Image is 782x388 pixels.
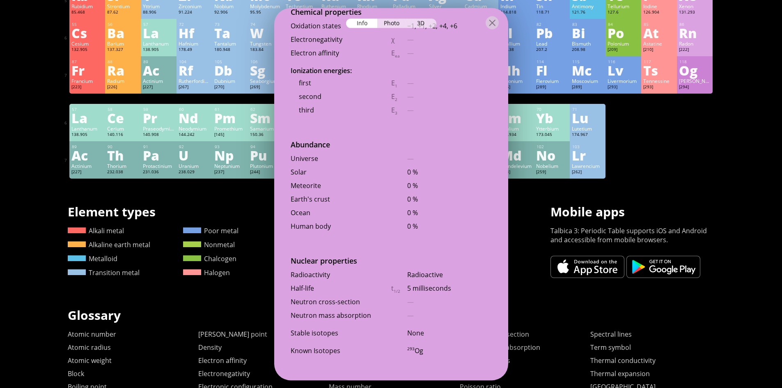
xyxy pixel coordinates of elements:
div: Yttrium [143,3,174,9]
div: 117 [644,59,675,64]
div: [294] [679,84,711,91]
div: 140.116 [107,132,139,138]
div: Lead [536,40,568,47]
div: 88 [108,59,139,64]
div: 86 [679,22,711,27]
div: Pb [536,26,568,39]
div: 62 [250,107,282,112]
div: Fl [536,64,568,77]
div: Strontium [107,3,139,9]
div: 59 [143,107,174,112]
div: Lutetium [572,125,603,132]
div: Molybdenum [250,3,282,9]
div: Radium [107,78,139,84]
a: Electronegativity [198,369,250,378]
div: [267] [179,84,210,91]
div: 3D [407,18,436,28]
div: [289] [572,84,603,91]
a: Poor metal [183,226,238,235]
div: [286] [500,84,532,91]
div: 173.045 [536,132,568,138]
div: 83 [572,22,603,27]
div: 174.967 [572,132,603,138]
div: [289] [536,84,568,91]
div: 55 [72,22,103,27]
div: Mendelevium [500,163,532,169]
div: [226] [107,84,139,91]
div: Lanthanum [143,40,174,47]
div: Rubidium [71,3,103,9]
div: [210] [643,47,675,53]
div: 231.036 [143,169,174,176]
div: 238.029 [179,169,210,176]
div: Rutherfordium [179,78,210,84]
div: 72 [179,22,210,27]
div: 94 [250,144,282,149]
div: Lanthanum [71,125,103,132]
div: Ruthenium [321,3,353,9]
div: 91.224 [179,9,210,16]
div: 101 [501,144,532,149]
div: 208.98 [572,47,603,53]
div: Ts [643,64,675,77]
a: Atomic radius [68,343,111,352]
div: Solar [291,168,391,177]
div: Pu [250,149,282,162]
div: Thorium [107,163,139,169]
div: 5 milliseconds [407,284,492,293]
div: [258] [500,169,532,176]
div: 204.38 [500,47,532,53]
div: E [391,106,407,116]
div: 118 [679,59,711,64]
div: 95.95 [250,9,282,16]
div: Tin [536,3,568,9]
div: Livermorium [608,78,639,84]
div: 140.908 [143,132,174,138]
div: 89 [143,59,174,64]
div: 113 [501,59,532,64]
div: No [536,149,568,162]
div: [244] [250,169,282,176]
a: [PERSON_NAME] point [198,330,267,339]
div: first [291,79,391,88]
div: Half-life [291,284,391,293]
h1: Element types [68,203,331,220]
div: Technetium [286,3,317,9]
a: Block [68,369,84,378]
div: Ytterbium [536,125,568,132]
div: La [71,111,103,124]
div: Db [214,64,246,77]
sub: 3 [395,110,397,116]
div: At [643,26,675,39]
a: Alkaline earth metal [68,240,150,249]
span: — [407,79,414,88]
span: — [407,311,414,320]
div: Ba [107,26,139,39]
div: Neodymium [179,125,210,132]
h1: Glossary [68,307,715,324]
span: — [407,298,414,307]
h1: Mobile apps [550,203,715,220]
div: Cs [71,26,103,39]
div: Hafnium [179,40,210,47]
div: Nd [179,111,210,124]
a: Chalcogen [183,254,236,263]
div: La [143,26,174,39]
a: Term symbol [590,343,631,352]
sub: ea [395,53,400,59]
div: Yb [536,111,568,124]
div: 114.818 [500,9,532,16]
div: Lv [608,64,639,77]
div: Known Isotopes [291,347,391,356]
div: Earth's crust [291,195,391,204]
div: 126.904 [643,9,675,16]
div: E [391,92,407,102]
div: Cerium [107,125,139,132]
div: Xenon [679,3,711,9]
div: Og [407,347,492,376]
span: — [407,154,414,163]
div: 104 [179,59,210,64]
div: Hf [179,26,210,39]
div: 71 [572,107,603,112]
div: Bi [572,26,603,39]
